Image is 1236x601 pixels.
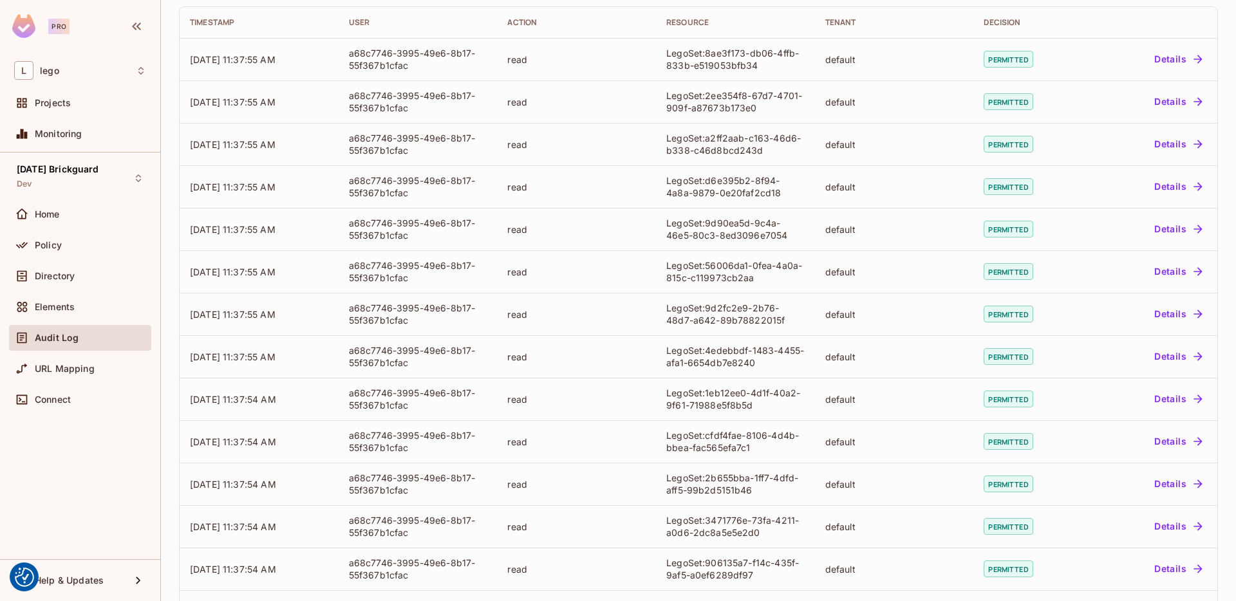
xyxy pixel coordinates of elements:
div: default [825,223,964,236]
div: a68c7746-3995-49e6-8b17-55f367b1cfac [349,47,487,71]
div: a68c7746-3995-49e6-8b17-55f367b1cfac [349,174,487,199]
div: LegoSet:d6e395b2-8f94-4a8a-9879-0e20faf2cd18 [666,174,805,199]
div: a68c7746-3995-49e6-8b17-55f367b1cfac [349,217,487,241]
button: Details [1149,49,1207,69]
div: a68c7746-3995-49e6-8b17-55f367b1cfac [349,472,487,496]
div: Tenant [825,17,964,28]
div: default [825,351,964,363]
span: Monitoring [35,129,82,139]
span: [DATE] 11:37:55 AM [190,224,276,235]
div: read [507,563,646,575]
div: Timestamp [190,17,328,28]
button: Details [1149,261,1207,282]
button: Details [1149,389,1207,409]
div: read [507,478,646,490]
span: [DATE] 11:37:55 AM [190,54,276,65]
span: [DATE] 11:37:54 AM [190,521,276,532]
button: Details [1149,219,1207,239]
span: Directory [35,271,75,281]
div: read [507,308,646,320]
div: default [825,563,964,575]
span: [DATE] 11:37:54 AM [190,479,276,490]
span: [DATE] 11:37:54 AM [190,394,276,405]
div: read [507,266,646,278]
div: LegoSet:a2ff2aab-c163-46d6-b338-c46d8bcd243d [666,132,805,156]
div: Action [507,17,646,28]
span: [DATE] 11:37:55 AM [190,139,276,150]
button: Details [1149,431,1207,452]
span: [DATE] 11:37:54 AM [190,564,276,575]
div: Decision [984,17,1078,28]
div: default [825,266,964,278]
span: [DATE] 11:37:54 AM [190,436,276,447]
span: Dev [17,179,32,189]
div: a68c7746-3995-49e6-8b17-55f367b1cfac [349,344,487,369]
span: permitted [984,348,1033,365]
button: Details [1149,304,1207,324]
div: LegoSet:9d2fc2e9-2b76-48d7-a642-89b78822015f [666,302,805,326]
div: default [825,393,964,405]
button: Details [1149,516,1207,537]
button: Details [1149,474,1207,494]
span: permitted [984,221,1033,237]
div: a68c7746-3995-49e6-8b17-55f367b1cfac [349,302,487,326]
button: Consent Preferences [15,568,34,587]
div: default [825,436,964,448]
div: default [825,478,964,490]
span: permitted [984,518,1033,535]
span: permitted [984,306,1033,322]
span: Home [35,209,60,219]
div: default [825,138,964,151]
span: permitted [984,178,1033,195]
div: default [825,53,964,66]
div: default [825,181,964,193]
span: [DATE] 11:37:55 AM [190,266,276,277]
div: Pro [48,19,70,34]
div: a68c7746-3995-49e6-8b17-55f367b1cfac [349,132,487,156]
span: Workspace: lego [40,66,59,76]
div: read [507,223,646,236]
div: LegoSet:1eb12ee0-4d1f-40a2-9f61-71988e5f8b5d [666,387,805,411]
span: Projects [35,98,71,108]
span: permitted [984,433,1033,450]
div: default [825,521,964,533]
button: Details [1149,134,1207,154]
div: LegoSet:56006da1-0fea-4a0a-815c-c119973cb2aa [666,259,805,284]
span: [DATE] 11:37:55 AM [190,309,276,320]
div: User [349,17,487,28]
div: LegoSet:2ee354f8-67d7-4701-909f-a87673b173e0 [666,89,805,114]
div: a68c7746-3995-49e6-8b17-55f367b1cfac [349,429,487,454]
span: [DATE] 11:37:55 AM [190,97,276,107]
div: default [825,96,964,108]
div: LegoSet:9d90ea5d-9c4a-46e5-80c3-8ed3096e7054 [666,217,805,241]
div: read [507,351,646,363]
div: read [507,521,646,533]
div: Resource [666,17,805,28]
div: a68c7746-3995-49e6-8b17-55f367b1cfac [349,387,487,411]
span: Help & Updates [35,575,104,586]
div: read [507,181,646,193]
img: SReyMgAAAABJRU5ErkJggg== [12,14,35,38]
div: LegoSet:2b655bba-1ff7-4dfd-aff5-99b2d5151b46 [666,472,805,496]
span: [DATE] 11:37:55 AM [190,351,276,362]
div: read [507,53,646,66]
div: read [507,436,646,448]
span: permitted [984,476,1033,492]
span: [DATE] Brickguard [17,164,99,174]
div: LegoSet:8ae3f173-db06-4ffb-833b-e519053bfb34 [666,47,805,71]
span: Connect [35,394,71,405]
div: a68c7746-3995-49e6-8b17-55f367b1cfac [349,259,487,284]
div: default [825,308,964,320]
div: LegoSet:3471776e-73fa-4211-a0d6-2dc8a5e5e2d0 [666,514,805,539]
div: LegoSet:cfdf4fae-8106-4d4b-bbea-fac565efa7c1 [666,429,805,454]
div: a68c7746-3995-49e6-8b17-55f367b1cfac [349,557,487,581]
button: Details [1149,91,1207,112]
div: LegoSet:4edebbdf-1483-4455-afa1-6654db7e8240 [666,344,805,369]
span: Audit Log [35,333,79,343]
span: URL Mapping [35,364,95,374]
img: Revisit consent button [15,568,34,587]
span: permitted [984,263,1033,280]
div: read [507,393,646,405]
span: [DATE] 11:37:55 AM [190,181,276,192]
span: permitted [984,560,1033,577]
